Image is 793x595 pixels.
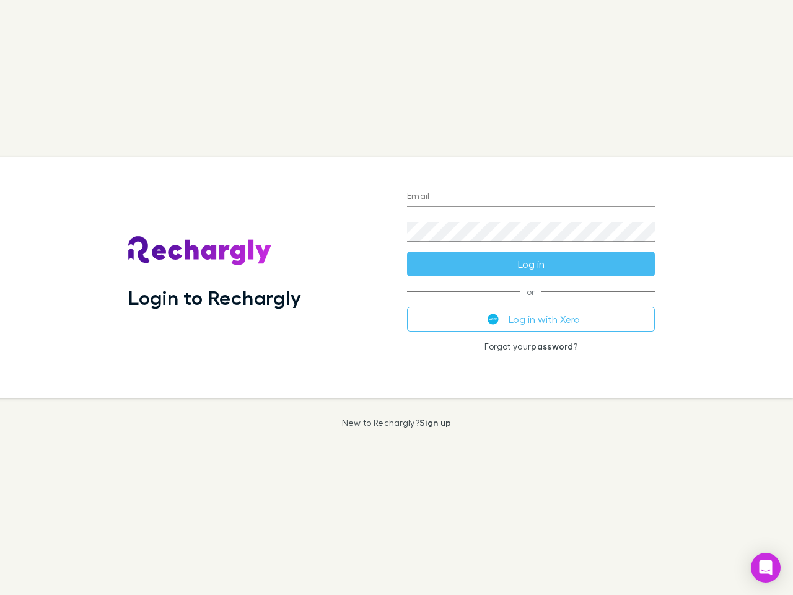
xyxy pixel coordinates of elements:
img: Rechargly's Logo [128,236,272,266]
p: New to Rechargly? [342,418,452,428]
p: Forgot your ? [407,342,655,351]
div: Open Intercom Messenger [751,553,781,583]
button: Log in with Xero [407,307,655,332]
a: Sign up [419,417,451,428]
a: password [531,341,573,351]
h1: Login to Rechargly [128,286,301,309]
button: Log in [407,252,655,276]
span: or [407,291,655,292]
img: Xero's logo [488,314,499,325]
